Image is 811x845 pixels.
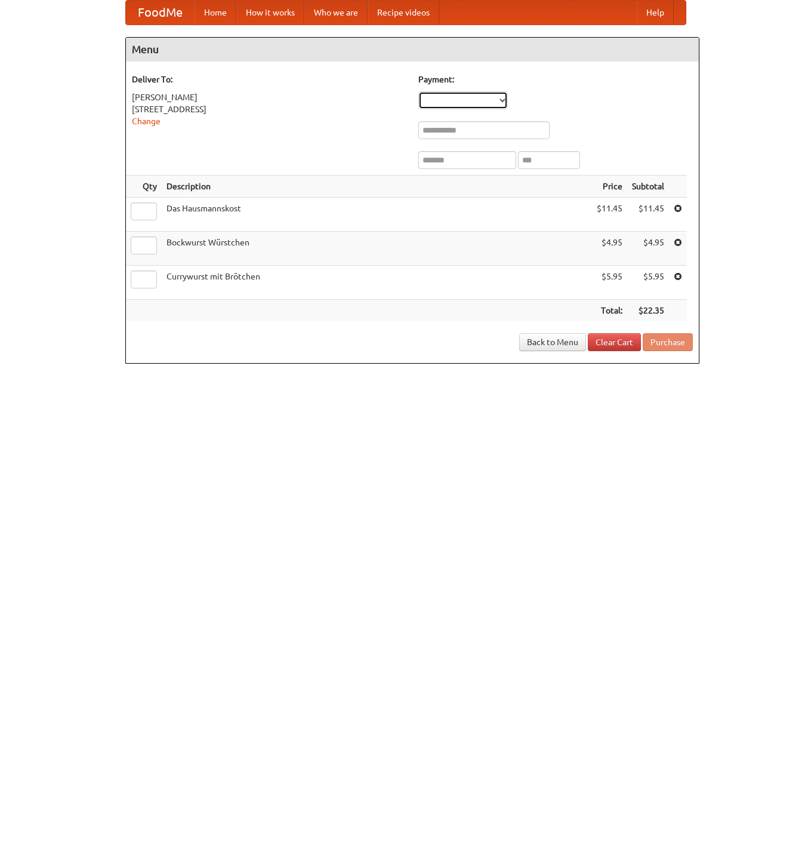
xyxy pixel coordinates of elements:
[162,266,592,300] td: Currywurst mit Brötchen
[368,1,439,24] a: Recipe videos
[126,38,699,62] h4: Menu
[162,232,592,266] td: Bockwurst Würstchen
[304,1,368,24] a: Who we are
[627,176,669,198] th: Subtotal
[519,333,586,351] a: Back to Menu
[132,103,406,115] div: [STREET_ADDRESS]
[162,176,592,198] th: Description
[195,1,236,24] a: Home
[592,232,627,266] td: $4.95
[162,198,592,232] td: Das Hausmannskost
[126,1,195,24] a: FoodMe
[588,333,641,351] a: Clear Cart
[592,198,627,232] td: $11.45
[627,232,669,266] td: $4.95
[418,73,693,85] h5: Payment:
[627,266,669,300] td: $5.95
[126,176,162,198] th: Qty
[236,1,304,24] a: How it works
[592,266,627,300] td: $5.95
[627,300,669,322] th: $22.35
[643,333,693,351] button: Purchase
[132,116,161,126] a: Change
[637,1,674,24] a: Help
[132,73,406,85] h5: Deliver To:
[592,176,627,198] th: Price
[132,91,406,103] div: [PERSON_NAME]
[627,198,669,232] td: $11.45
[592,300,627,322] th: Total:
